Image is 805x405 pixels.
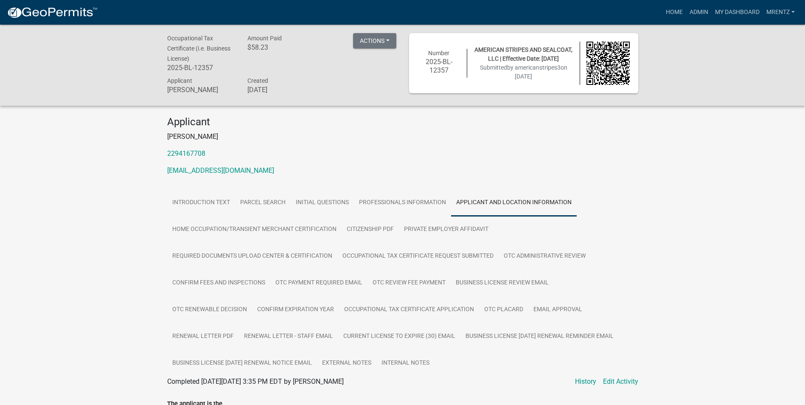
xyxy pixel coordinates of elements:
a: Business License [DATE] Renewal Notice Email [167,350,317,377]
a: OTC Payment Required Email [270,270,367,297]
span: Number [428,50,449,56]
a: OTC Administrative Review [499,243,591,270]
a: Email Approval [528,296,587,323]
h6: [PERSON_NAME] [167,86,235,94]
a: History [575,377,596,387]
a: Business License Review Email [451,270,554,297]
a: My Dashboard [712,4,763,20]
a: Current License to Expire (30) Email [338,323,460,350]
a: Confirm Expiration Year [252,296,339,323]
a: Renewal Letter PDF [167,323,239,350]
a: Admin [686,4,712,20]
a: Renewal Letter - Staff Email [239,323,338,350]
a: Edit Activity [603,377,638,387]
a: Confirm Fees and Inspections [167,270,270,297]
a: Home [662,4,686,20]
span: Completed [DATE][DATE] 3:35 PM EDT by [PERSON_NAME] [167,377,344,385]
a: Mrentz [763,4,798,20]
h6: 2025-BL-12357 [167,64,235,72]
a: External Notes [317,350,376,377]
a: Parcel search [235,189,291,217]
a: Business License [DATE] Renewal Reminder Email [460,323,619,350]
a: Internal Notes [376,350,435,377]
a: OTC Review Fee Payment [367,270,451,297]
h4: Applicant [167,116,638,128]
span: Occupational Tax Certificate (i.e. Business License) [167,35,230,62]
a: Home Occupation/Transient Merchant Certification [167,216,342,243]
a: Applicant and Location Information [451,189,577,217]
h6: $58.23 [247,43,315,51]
span: Submitted on [DATE] [480,64,567,80]
a: Occupational Tax Certificate Application [339,296,479,323]
a: Occupational Tax Certificate Request Submitted [337,243,499,270]
h6: 2025-BL-12357 [418,58,461,74]
span: Amount Paid [247,35,282,42]
span: by americanstripes3 [507,64,561,71]
a: OTC Renewable Decision [167,296,252,323]
a: OTC Placard [479,296,528,323]
a: [EMAIL_ADDRESS][DOMAIN_NAME] [167,166,274,174]
a: Initial Questions [291,189,354,217]
a: 2294167708 [167,149,205,157]
span: AMERICAN STRIPES AND SEALCOAT, LLC | Effective Date: [DATE] [474,46,572,62]
a: Citizenship PDF [342,216,399,243]
span: Created [247,77,268,84]
span: Applicant [167,77,192,84]
p: [PERSON_NAME] [167,132,638,142]
img: QR code [586,42,630,85]
button: Actions [353,33,396,48]
a: Private Employer Affidavit [399,216,494,243]
a: Required Documents Upload Center & Certification [167,243,337,270]
h6: [DATE] [247,86,315,94]
a: Professionals Information [354,189,451,217]
a: Introduction Text [167,189,235,217]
